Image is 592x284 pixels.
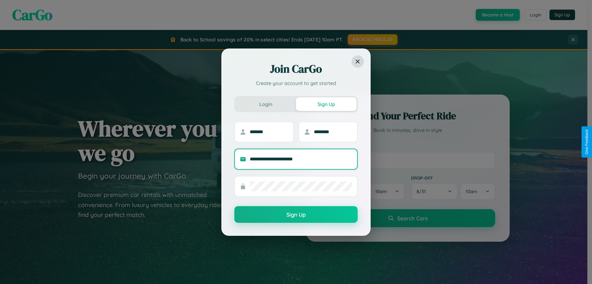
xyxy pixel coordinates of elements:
div: Give Feedback [585,129,589,155]
button: Sign Up [296,97,356,111]
button: Login [236,97,296,111]
p: Create your account to get started [234,79,358,87]
h2: Join CarGo [234,61,358,76]
button: Sign Up [234,206,358,223]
